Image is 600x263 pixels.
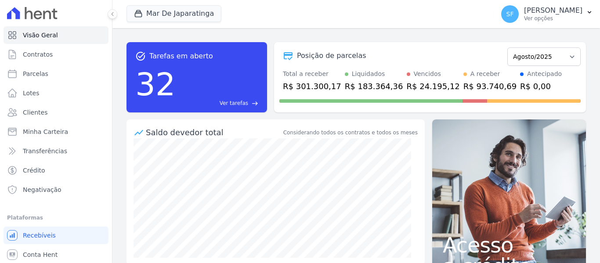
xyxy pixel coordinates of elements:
[524,15,582,22] p: Ver opções
[146,126,282,138] div: Saldo devedor total
[23,108,47,117] span: Clientes
[23,50,53,59] span: Contratos
[283,69,341,79] div: Total a receber
[4,46,108,63] a: Contratos
[23,31,58,40] span: Visão Geral
[407,80,460,92] div: R$ 24.195,12
[4,181,108,198] a: Negativação
[283,80,341,92] div: R$ 301.300,17
[23,166,45,175] span: Crédito
[7,213,105,223] div: Plataformas
[4,162,108,179] a: Crédito
[494,2,600,26] button: SF [PERSON_NAME] Ver opções
[4,65,108,83] a: Parcelas
[506,11,514,17] span: SF
[23,250,58,259] span: Conta Hent
[4,123,108,141] a: Minha Carteira
[524,6,582,15] p: [PERSON_NAME]
[4,26,108,44] a: Visão Geral
[23,69,48,78] span: Parcelas
[127,5,221,22] button: Mar De Japaratinga
[4,84,108,102] a: Lotes
[23,127,68,136] span: Minha Carteira
[23,231,56,240] span: Recebíveis
[4,142,108,160] a: Transferências
[520,80,562,92] div: R$ 0,00
[135,61,176,107] div: 32
[252,100,258,107] span: east
[414,69,441,79] div: Vencidos
[463,80,517,92] div: R$ 93.740,69
[527,69,562,79] div: Antecipado
[149,51,213,61] span: Tarefas em aberto
[135,51,146,61] span: task_alt
[283,129,418,137] div: Considerando todos os contratos e todos os meses
[345,80,403,92] div: R$ 183.364,36
[4,227,108,244] a: Recebíveis
[443,234,575,256] span: Acesso
[352,69,385,79] div: Liquidados
[179,99,258,107] a: Ver tarefas east
[4,104,108,121] a: Clientes
[220,99,248,107] span: Ver tarefas
[23,89,40,97] span: Lotes
[23,185,61,194] span: Negativação
[23,147,67,155] span: Transferências
[297,50,366,61] div: Posição de parcelas
[470,69,500,79] div: A receber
